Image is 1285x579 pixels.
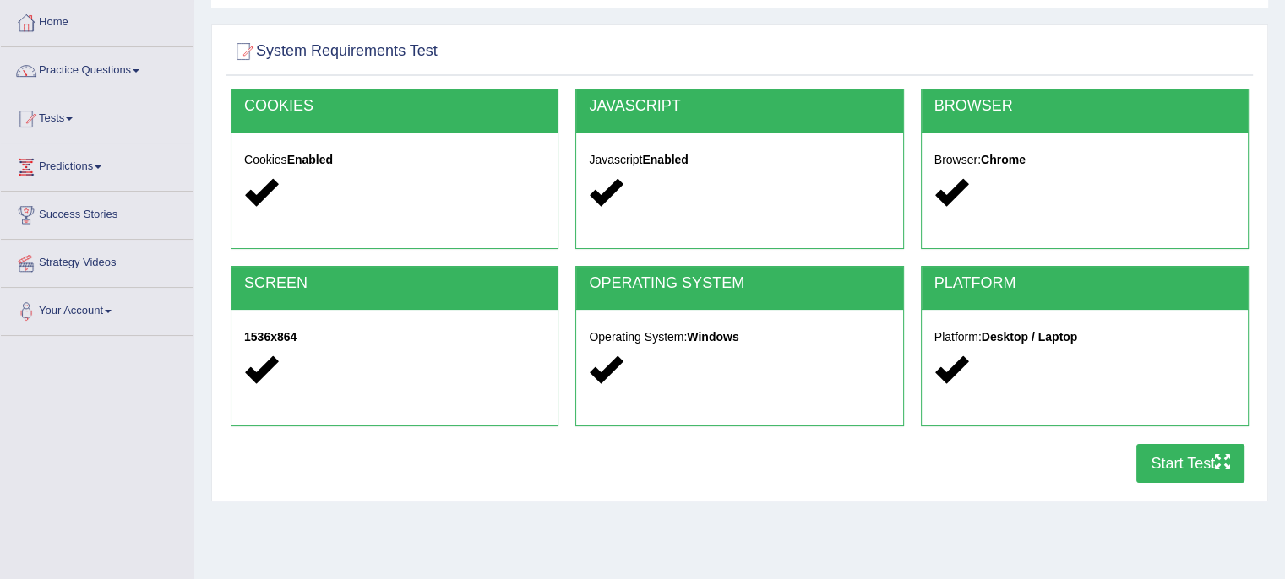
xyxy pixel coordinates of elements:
[244,98,545,115] h2: COOKIES
[589,275,890,292] h2: OPERATING SYSTEM
[934,275,1235,292] h2: PLATFORM
[589,154,890,166] h5: Javascript
[287,153,333,166] strong: Enabled
[1,95,193,138] a: Tests
[589,98,890,115] h2: JAVASCRIPT
[244,330,297,344] strong: 1536x864
[642,153,688,166] strong: Enabled
[687,330,738,344] strong: Windows
[244,154,545,166] h5: Cookies
[981,153,1026,166] strong: Chrome
[1,47,193,89] a: Practice Questions
[231,39,438,64] h2: System Requirements Test
[244,275,545,292] h2: SCREEN
[934,98,1235,115] h2: BROWSER
[934,331,1235,344] h5: Platform:
[1136,444,1244,483] button: Start Test
[1,192,193,234] a: Success Stories
[1,288,193,330] a: Your Account
[1,143,193,186] a: Predictions
[934,154,1235,166] h5: Browser:
[589,331,890,344] h5: Operating System:
[982,330,1078,344] strong: Desktop / Laptop
[1,240,193,282] a: Strategy Videos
